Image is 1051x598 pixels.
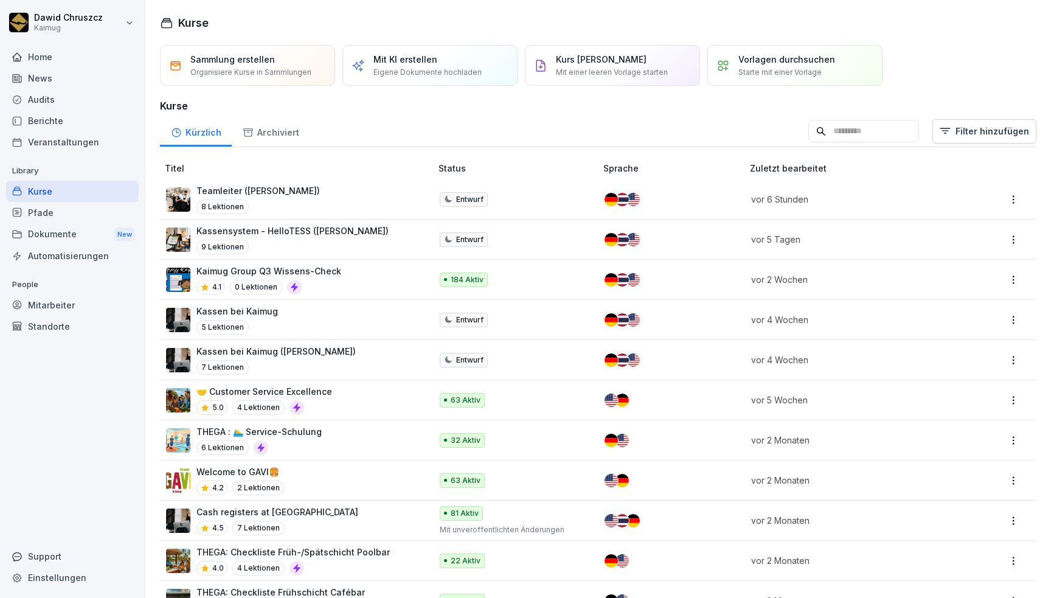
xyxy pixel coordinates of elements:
p: Dawid Chruszcz [34,13,103,23]
div: Dokumente [6,223,139,246]
img: th.svg [616,233,629,246]
a: Berichte [6,110,139,131]
img: dl77onhohrz39aq74lwupjv4.png [166,509,190,533]
img: de.svg [616,474,629,487]
a: Home [6,46,139,68]
p: Titel [165,162,434,175]
img: pytyph5pk76tu4q1kwztnixg.png [166,187,190,212]
p: Kassen bei Kaimug ([PERSON_NAME]) [196,345,356,358]
p: Zuletzt bearbeitet [750,162,963,175]
p: Eigene Dokumente hochladen [373,67,482,78]
p: vor 2 Monaten [751,434,948,447]
p: Status [439,162,598,175]
a: Kurse [6,181,139,202]
p: 5 Lektionen [196,320,249,335]
p: Kassen bei Kaimug [196,305,278,318]
div: Standorte [6,316,139,337]
p: 4.2 [212,482,224,493]
p: 0 Lektionen [230,280,282,294]
p: Library [6,161,139,181]
p: 4 Lektionen [232,561,285,575]
img: de.svg [626,514,640,527]
p: Entwurf [456,234,484,245]
p: Entwurf [456,355,484,366]
img: us.svg [605,474,618,487]
p: 7 Lektionen [232,521,285,535]
p: 4.1 [212,282,221,293]
div: Einstellungen [6,567,139,588]
p: vor 2 Monaten [751,514,948,527]
a: News [6,68,139,89]
a: Archiviert [232,116,310,147]
img: us.svg [605,394,618,407]
img: us.svg [616,554,629,568]
img: us.svg [626,353,640,367]
p: 9 Lektionen [196,240,249,254]
img: de.svg [605,313,618,327]
a: Audits [6,89,139,110]
p: vor 5 Tagen [751,233,948,246]
p: Vorlagen durchsuchen [738,53,835,66]
img: dl77onhohrz39aq74lwupjv4.png [166,308,190,332]
p: 🤝 Customer Service Excellence [196,385,332,398]
a: Veranstaltungen [6,131,139,153]
div: Support [6,546,139,567]
p: Sammlung erstellen [190,53,275,66]
a: Kürzlich [160,116,232,147]
p: vor 2 Wochen [751,273,948,286]
img: de.svg [616,394,629,407]
p: Kurs [PERSON_NAME] [556,53,647,66]
p: vor 6 Stunden [751,193,948,206]
p: vor 4 Wochen [751,313,948,326]
p: Kaimug [34,24,103,32]
p: vor 2 Monaten [751,474,948,487]
p: 4.0 [212,563,224,574]
img: e5wlzal6fzyyu8pkl39fd17k.png [166,268,190,292]
p: People [6,275,139,294]
p: 184 Aktiv [451,274,484,285]
a: Mitarbeiter [6,294,139,316]
img: k4tsflh0pn5eas51klv85bn1.png [166,228,190,252]
h3: Kurse [160,99,1036,113]
img: de.svg [605,273,618,287]
img: us.svg [626,193,640,206]
img: de.svg [605,193,618,206]
img: th.svg [616,514,629,527]
img: t4pbym28f6l0mdwi5yze01sv.png [166,388,190,412]
a: Automatisierungen [6,245,139,266]
img: de.svg [605,233,618,246]
p: 32 Aktiv [451,435,480,446]
p: Kaimug Group Q3 Wissens-Check [196,265,341,277]
img: th.svg [616,273,629,287]
img: dl77onhohrz39aq74lwupjv4.png [166,348,190,372]
p: Entwurf [456,194,484,205]
img: de.svg [605,554,618,568]
p: 7 Lektionen [196,360,249,375]
p: Mit unveröffentlichten Änderungen [440,524,584,535]
a: Pfade [6,202,139,223]
img: wcu8mcyxm0k4gzhvf0psz47j.png [166,428,190,453]
img: de.svg [605,353,618,367]
img: th.svg [616,193,629,206]
p: THEGA: Checkliste Früh-/Spätschicht Poolbar [196,546,390,558]
p: Welcome to GAVI🍔​ [196,465,285,478]
p: Kassensystem - HelloTESS ([PERSON_NAME]) [196,224,389,237]
p: 8 Lektionen [196,200,249,214]
a: DokumenteNew [6,223,139,246]
img: us.svg [616,434,629,447]
p: 2 Lektionen [232,481,285,495]
p: 4 Lektionen [232,400,285,415]
p: Teamleiter ([PERSON_NAME]) [196,184,320,197]
p: 6 Lektionen [196,440,249,455]
h1: Kurse [178,15,209,31]
p: Cash registers at [GEOGRAPHIC_DATA] [196,506,358,518]
div: New [114,228,135,242]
